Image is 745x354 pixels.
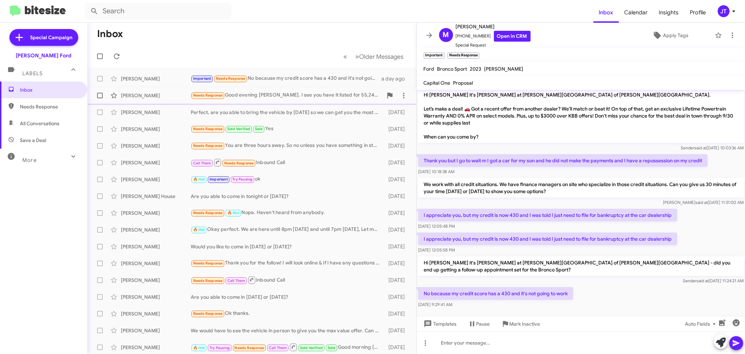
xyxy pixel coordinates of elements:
div: [DATE] [383,226,411,233]
span: Important [193,76,211,81]
span: Needs Response [193,143,223,148]
input: Search [85,3,231,20]
span: More [22,157,37,163]
p: We work with all credit situations. We have finance managers on site who specialize in those cred... [418,178,744,198]
div: [PERSON_NAME] [121,159,191,166]
a: Open in CRM [494,31,531,42]
div: [PERSON_NAME] [121,210,191,217]
span: [DATE] 12:05:48 PM [418,224,455,229]
a: Profile [685,2,712,23]
span: Needs Response [216,76,246,81]
div: We would have to see the vehicle in person to give you the max value offer. Can you come in [DATE... [191,327,383,334]
p: I appreciate you, but my credit is now 430 and I was told I just need to file for bankruptcy at t... [418,209,677,221]
div: [PERSON_NAME] House [121,193,191,200]
button: Pause [462,318,496,330]
button: Templates [417,318,462,330]
div: You are three hours away. So no unless you have something in stock. [191,142,383,150]
span: Try Pausing [210,346,230,350]
div: [DATE] [383,344,411,351]
div: [PERSON_NAME] [121,176,191,183]
div: Good morning [PERSON_NAME]. I'm checking in to determine the status of the check for my vehicle? ... [191,343,383,352]
div: [PERSON_NAME] [121,226,191,233]
span: Sold Verified [227,127,250,131]
div: a day ago [381,75,411,82]
button: Previous [339,49,352,64]
p: Thank you but I go to wait m I got a car for my son and he did not make the payments and I have a... [418,154,708,167]
div: [PERSON_NAME] [121,327,191,334]
p: Hi [PERSON_NAME] it's [PERSON_NAME] at [PERSON_NAME][GEOGRAPHIC_DATA] of [PERSON_NAME][GEOGRAPHIC... [418,88,744,143]
span: 🔥 Hot [193,346,205,350]
div: Nope. Haven't heard from anybody. [191,209,383,217]
div: [PERSON_NAME] [121,142,191,149]
span: Sender [DATE] 10:03:36 AM [681,145,744,150]
span: Needs Response [224,161,254,165]
div: [PERSON_NAME] Ford [16,52,72,59]
span: [DATE] 12:05:58 PM [418,247,455,253]
span: Save a Deal [20,137,46,144]
div: [PERSON_NAME] [121,92,191,99]
span: » [356,52,359,61]
a: Insights [653,2,685,23]
span: Needs Response [193,93,223,98]
span: Sold [255,127,263,131]
div: Okay perfect. We are here until 8pm [DATE] and until 7pm [DATE], Let me know what day works best ... [191,226,383,234]
span: Inbox [20,86,79,93]
span: Mark Inactive [510,318,540,330]
div: [PERSON_NAME] [121,109,191,116]
span: 2023 [470,66,482,72]
span: M [443,29,449,41]
small: Important [424,52,445,59]
span: Needs Response [235,346,264,350]
span: Apply Tags [663,29,688,42]
span: Proposal [453,80,473,86]
div: Are you able to come in [DATE] or [DATE]? [191,293,383,300]
div: Would you like to come in [DATE] or [DATE]? [191,243,383,250]
div: Inbound Call [191,158,383,167]
div: [DATE] [383,277,411,284]
span: [PERSON_NAME] [484,66,524,72]
div: [DATE] [383,260,411,267]
div: Perfect, are you able to bring the vehicle by [DATE] so we can get you the most money as possible? [191,109,383,116]
span: Needs Response [193,211,223,215]
button: Mark Inactive [496,318,546,330]
a: Calendar [619,2,653,23]
div: [DATE] [383,109,411,116]
p: No because my credit score has a 430 and it's not going to work [418,287,573,300]
div: Ok thanks. [191,310,383,318]
span: Sold [328,346,336,350]
p: Hi [PERSON_NAME] it's [PERSON_NAME] at [PERSON_NAME][GEOGRAPHIC_DATA] of [PERSON_NAME][GEOGRAPHIC... [418,256,744,276]
nav: Page navigation example [340,49,408,64]
div: [DATE] [383,293,411,300]
span: [PERSON_NAME] [DATE] 11:31:00 AM [663,200,744,205]
div: No because my credit score has a 430 and it's not going to work [191,75,381,83]
span: Older Messages [359,53,404,61]
span: said at [696,278,709,283]
div: Good evening [PERSON_NAME]. I see you have it listed for 55,240. If you would do 58,000 including... [191,91,383,99]
span: [DATE] 9:29:41 AM [418,302,452,307]
span: Sold Verified [300,346,323,350]
span: Templates [422,318,457,330]
div: [PERSON_NAME] [121,344,191,351]
span: Labels [22,70,43,77]
span: Important [210,177,228,182]
div: [PERSON_NAME] [121,126,191,133]
div: [DATE] [383,193,411,200]
span: Try Pausing [232,177,253,182]
div: [DATE] [383,142,411,149]
span: [PERSON_NAME] [456,22,531,31]
span: Bronco Sport [437,66,467,72]
div: [PERSON_NAME] [121,260,191,267]
span: All Conversations [20,120,59,127]
h1: Inbox [97,28,123,40]
a: Inbox [593,2,619,23]
div: Are you able to come in tonight or [DATE]? [191,193,383,200]
button: Next [351,49,408,64]
span: Needs Response [193,311,223,316]
div: Inbound Call [191,276,383,284]
div: [DATE] [383,310,411,317]
a: Special Campaign [9,29,78,46]
div: [DATE] [383,126,411,133]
